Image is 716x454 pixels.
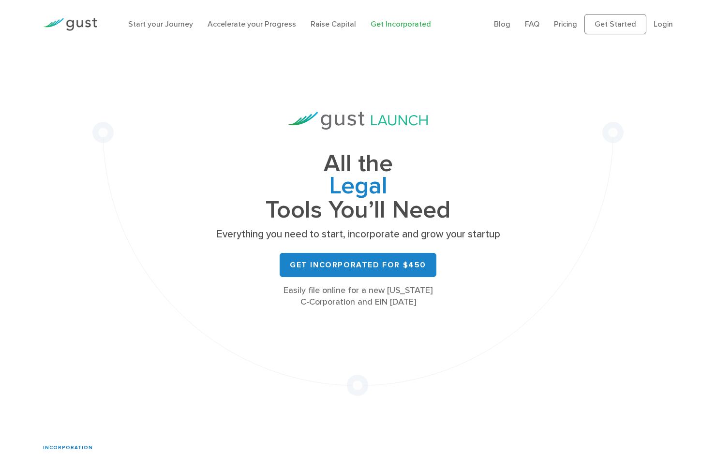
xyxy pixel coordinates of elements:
a: Get Incorporated for $450 [280,253,436,277]
a: Blog [494,19,510,29]
h1: All the Tools You’ll Need [213,153,503,221]
span: Legal [213,175,503,199]
a: Raise Capital [311,19,356,29]
a: FAQ [525,19,539,29]
a: Pricing [554,19,577,29]
div: INCORPORATION [43,444,297,452]
a: Start your Journey [128,19,193,29]
img: Gust Logo [43,18,97,31]
p: Everything you need to start, incorporate and grow your startup [213,228,503,241]
div: Easily file online for a new [US_STATE] C-Corporation and EIN [DATE] [213,285,503,308]
img: Gust Launch Logo [288,112,428,130]
a: Login [654,19,673,29]
a: Accelerate your Progress [208,19,296,29]
a: Get Started [584,14,646,34]
a: Get Incorporated [371,19,431,29]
